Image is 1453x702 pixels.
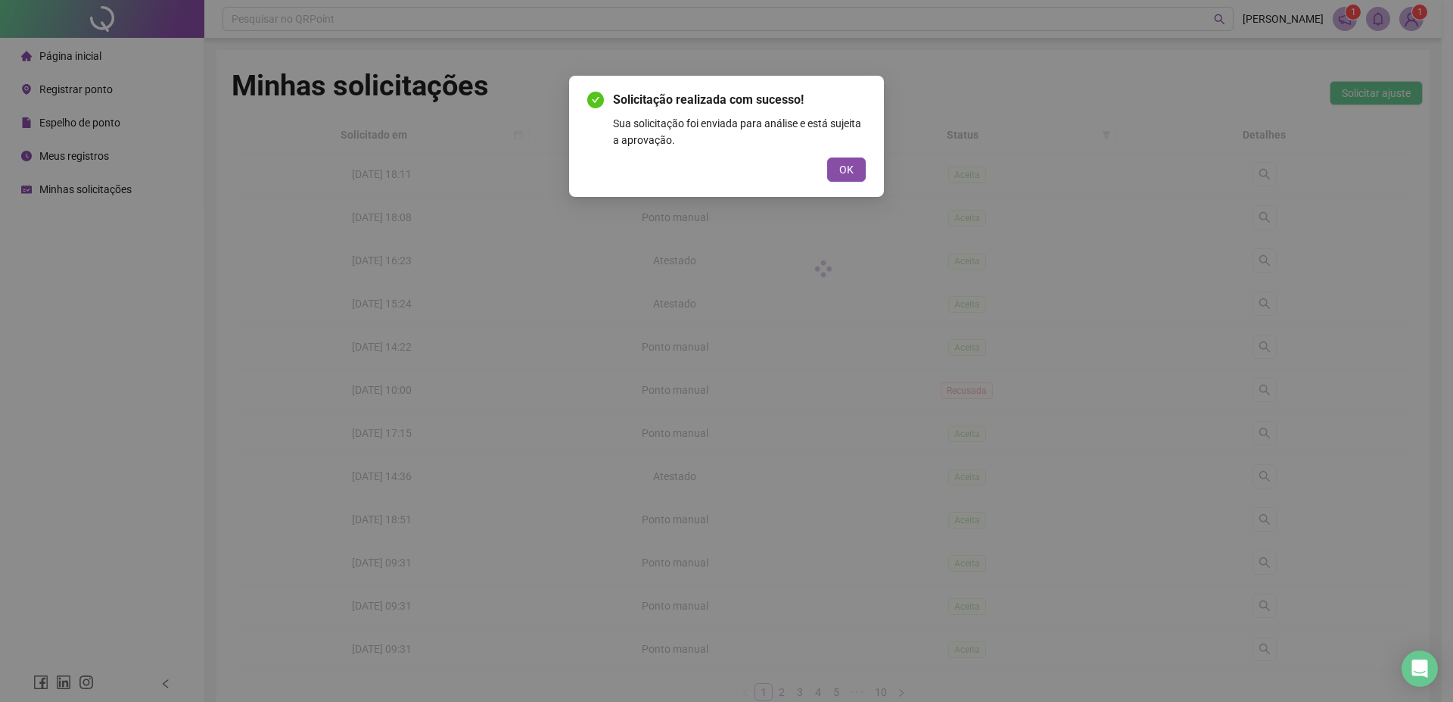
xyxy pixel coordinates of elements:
span: Solicitação realizada com sucesso! [613,91,866,109]
span: OK [839,161,854,178]
div: Sua solicitação foi enviada para análise e está sujeita a aprovação. [613,115,866,148]
button: OK [827,158,866,182]
div: Open Intercom Messenger [1402,651,1438,687]
span: check-circle [587,92,604,108]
